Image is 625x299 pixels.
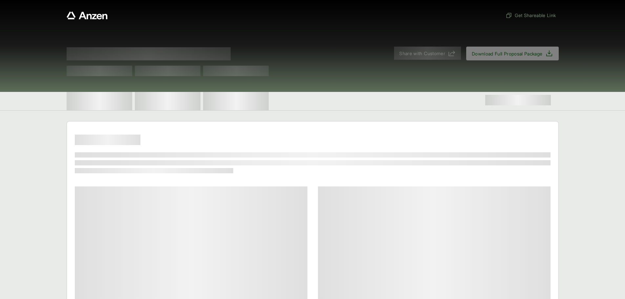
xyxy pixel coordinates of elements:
button: Get Shareable Link [503,9,558,21]
span: Test [135,66,200,76]
span: Get Shareable Link [506,12,556,19]
span: Test [67,66,132,76]
span: Test [203,66,269,76]
span: Proposal for [67,47,231,60]
a: Anzen website [67,11,108,19]
span: Share with Customer [399,50,445,57]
